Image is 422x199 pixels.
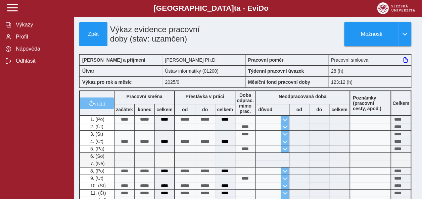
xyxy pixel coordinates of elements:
button: vrátit [80,97,114,109]
img: logo_web_su.png [377,2,415,14]
div: Pracovní smlouva [328,54,411,65]
b: do [309,107,329,112]
span: 5. (Pá) [89,146,104,151]
b: Výkaz pro rok a měsíc [82,79,132,85]
div: Ústav informatiky (01200) [162,65,245,76]
span: 6. (So) [89,153,104,159]
span: D [259,4,264,12]
div: 28 (h) [328,65,411,76]
b: od [175,107,195,112]
b: Neodpracovaná doba [279,94,326,99]
b: celkem [155,107,174,112]
span: t [234,4,236,12]
b: důvod [258,107,272,112]
div: 123:12 (h) [328,76,411,88]
b: Celkem [392,101,409,106]
b: [GEOGRAPHIC_DATA] a - Evi [20,4,402,13]
span: Nápověda [14,46,68,52]
span: 7. (Ne) [89,161,105,166]
span: Výkazy [14,22,68,28]
b: Poznámky (pracovní cesty, apod.) [350,95,390,111]
span: Zpět [82,31,104,37]
b: Doba odprac. mimo prac. [237,92,254,114]
button: Možnosti [344,22,398,46]
span: Odhlásit [14,58,68,64]
b: od [289,107,309,112]
span: 3. (St) [89,131,103,137]
h1: Výkaz evidence pracovní doby (stav: uzamčen) [107,22,220,46]
b: konec [135,107,154,112]
span: 8. (Po) [89,168,104,174]
b: [PERSON_NAME] a příjmení [82,57,145,63]
span: 9. (Út) [89,176,103,181]
span: Profil [14,34,68,40]
span: Možnosti [350,31,393,37]
b: Útvar [82,68,94,74]
b: Přestávka v práci [185,94,224,99]
b: celkem [215,107,235,112]
b: Pracovní směna [126,94,162,99]
span: 4. (Čt) [89,139,103,144]
b: celkem [329,107,349,112]
b: začátek [114,107,134,112]
b: Týdenní pracovní úvazek [248,68,304,74]
div: [PERSON_NAME] Ph.D. [162,54,245,65]
button: Zpět [79,22,107,46]
span: 1. (Po) [89,117,104,122]
b: do [195,107,215,112]
div: 2025/9 [162,76,245,88]
b: Pracovní poměr [248,57,284,63]
span: 10. (St) [89,183,106,188]
b: Měsíční fond pracovní doby [248,79,310,85]
span: 11. (Čt) [89,190,106,196]
span: 2. (Út) [89,124,103,129]
span: vrátit [94,101,105,106]
span: o [264,4,269,12]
